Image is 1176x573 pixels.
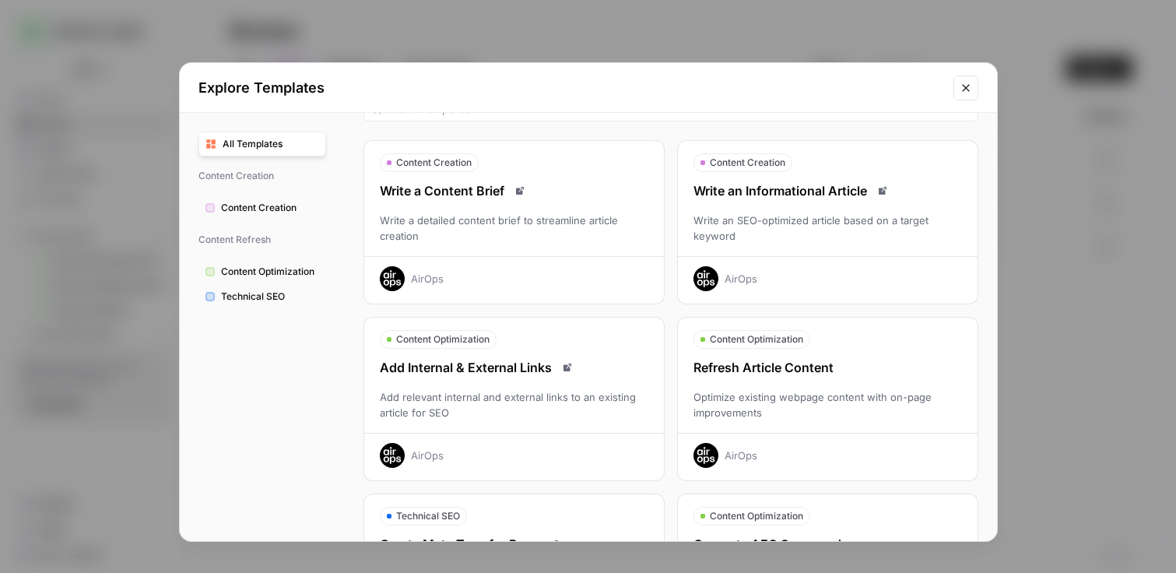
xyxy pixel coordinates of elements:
[364,181,664,200] div: Write a Content Brief
[198,227,326,253] span: Content Refresh
[198,284,326,309] button: Technical SEO
[873,181,892,200] a: Read docs
[396,509,460,523] span: Technical SEO
[710,332,803,346] span: Content Optimization
[396,332,490,346] span: Content Optimization
[198,195,326,220] button: Content Creation
[221,201,319,215] span: Content Creation
[364,535,664,554] div: Create Meta Tags for Page
[725,271,757,286] div: AirOps
[198,163,326,189] span: Content Creation
[221,265,319,279] span: Content Optimization
[411,271,444,286] div: AirOps
[411,448,444,463] div: AirOps
[725,448,757,463] div: AirOps
[198,132,326,156] button: All Templates
[545,535,563,554] a: Read docs
[223,137,319,151] span: All Templates
[511,181,529,200] a: Read docs
[953,76,978,100] button: Close modal
[363,317,665,481] button: Content OptimizationAdd Internal & External LinksRead docsAdd relevant internal and external link...
[710,156,785,170] span: Content Creation
[677,140,978,304] button: Content CreationWrite an Informational ArticleRead docsWrite an SEO-optimized article based on a ...
[396,156,472,170] span: Content Creation
[678,213,978,244] div: Write an SEO-optimized article based on a target keyword
[710,509,803,523] span: Content Optimization
[678,358,978,377] div: Refresh Article Content
[364,213,664,244] div: Write a detailed content brief to streamline article creation
[198,77,944,99] h2: Explore Templates
[364,389,664,420] div: Add relevant internal and external links to an existing article for SEO
[221,290,319,304] span: Technical SEO
[364,358,664,377] div: Add Internal & External Links
[678,535,978,554] div: Generate AEO Scorecard
[558,358,577,377] a: Read docs
[678,181,978,200] div: Write an Informational Article
[198,259,326,284] button: Content Optimization
[363,140,665,304] button: Content CreationWrite a Content BriefRead docsWrite a detailed content brief to streamline articl...
[677,317,978,481] button: Content OptimizationRefresh Article ContentOptimize existing webpage content with on-page improve...
[678,389,978,420] div: Optimize existing webpage content with on-page improvements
